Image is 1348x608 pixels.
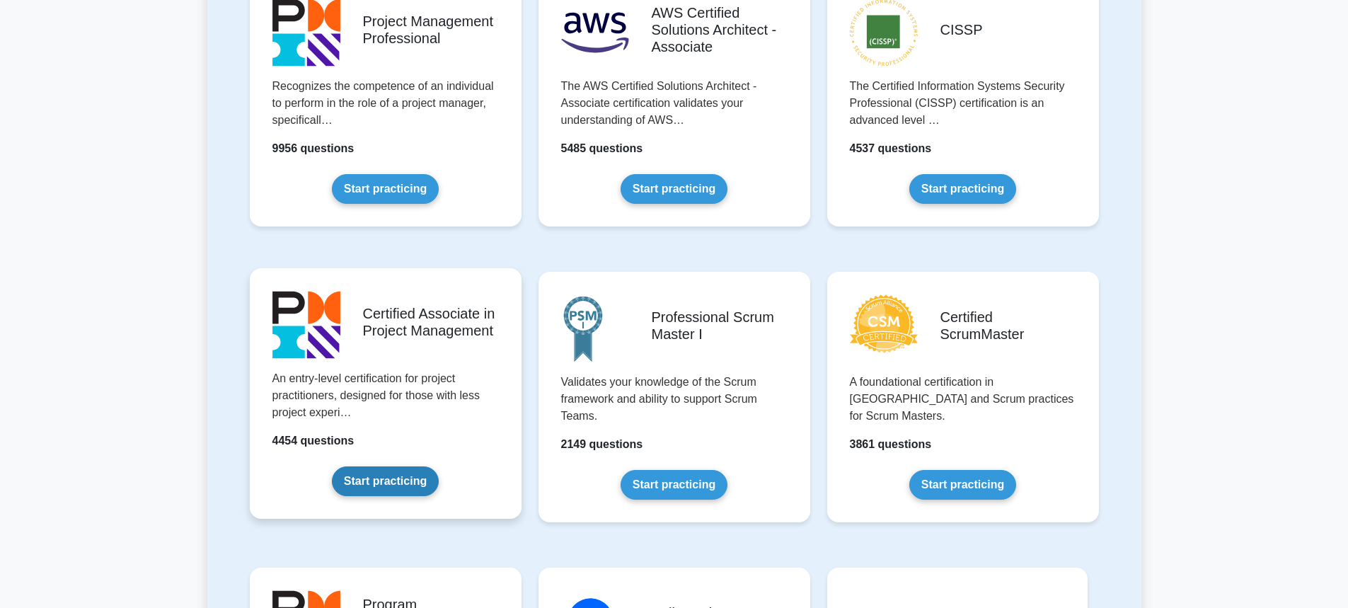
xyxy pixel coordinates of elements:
a: Start practicing [621,174,727,204]
a: Start practicing [332,466,439,496]
a: Start practicing [621,470,727,500]
a: Start practicing [332,174,439,204]
a: Start practicing [909,470,1016,500]
a: Start practicing [909,174,1016,204]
